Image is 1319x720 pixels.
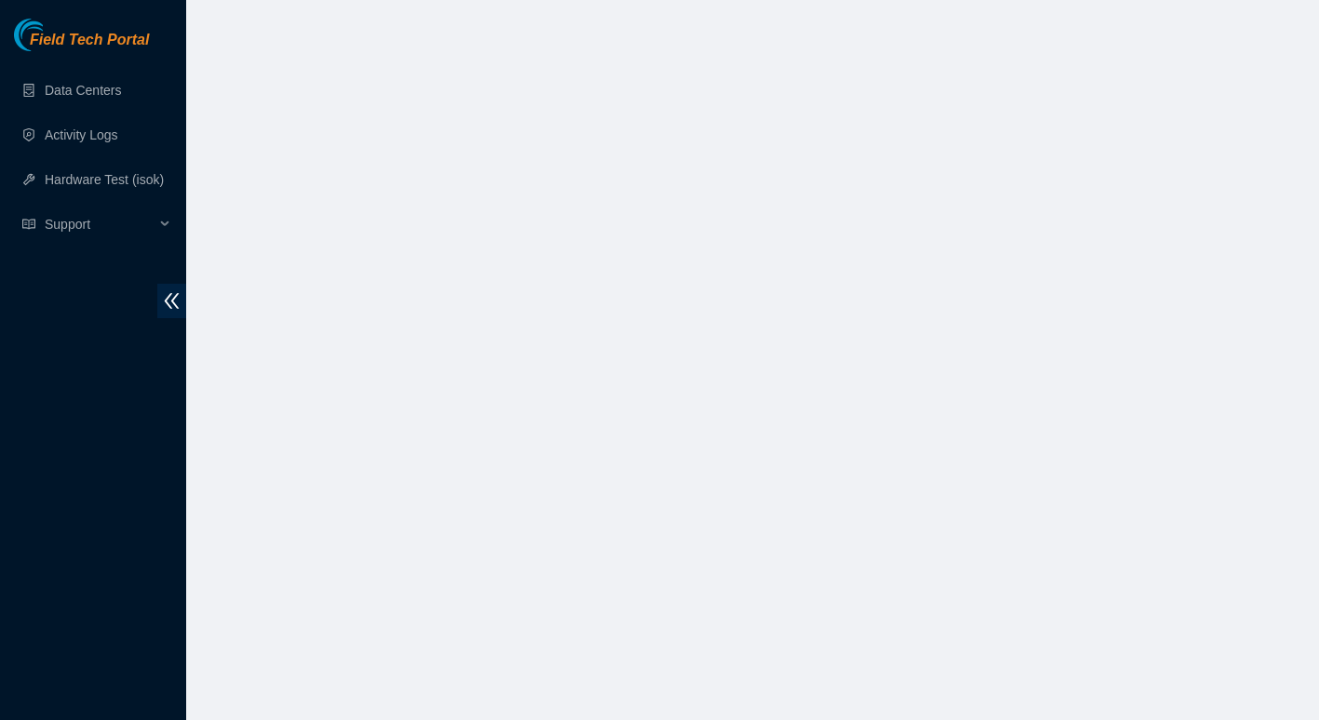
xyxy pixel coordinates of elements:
span: double-left [157,284,186,318]
a: Hardware Test (isok) [45,172,164,187]
span: read [22,218,35,231]
a: Data Centers [45,83,121,98]
span: Field Tech Portal [30,32,149,49]
a: Akamai TechnologiesField Tech Portal [14,33,149,58]
img: Akamai Technologies [14,19,94,51]
a: Activity Logs [45,127,118,142]
span: Support [45,206,155,243]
